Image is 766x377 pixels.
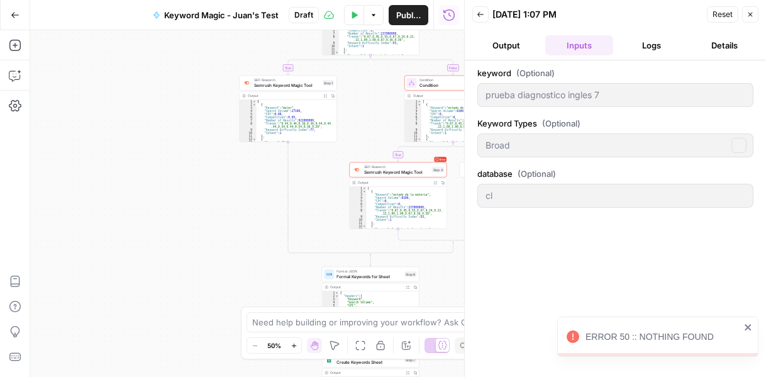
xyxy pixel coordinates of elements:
[353,167,360,173] img: 8a3tdog8tf0qdwwcclgyu02y995m
[389,5,428,25] button: Publish
[243,80,250,86] img: 8a3tdog8tf0qdwwcclgyu02y995m
[322,32,339,35] div: 7
[397,142,453,161] g: Edge from step_3 to step_4
[350,222,367,225] div: 11
[240,119,257,122] div: 7
[691,35,758,55] button: Details
[405,128,422,132] div: 9
[398,228,453,243] g: Edge from step_4 to step_3-conditional-end
[350,206,367,209] div: 7
[322,42,339,45] div: 9
[139,74,212,82] div: Keywords by Traffic
[350,162,447,229] div: ErrorSEO ResearchSemrush Keyword Magic ToolStep 4Output[ { "Keyword":"estado de la materia", "Sea...
[330,370,402,375] div: Output
[455,337,484,354] button: Copy
[240,113,257,116] div: 5
[322,51,339,54] div: 12
[358,180,430,185] div: Output
[545,35,613,55] button: Inputs
[330,284,402,290] div: Output
[254,77,320,82] span: SEO Research
[363,190,367,193] span: Toggle code folding, rows 2 through 11
[253,138,257,141] span: Toggle code folding, rows 12 through 21
[586,330,740,343] div: ERROR 50 :: NOTHING FOUND
[518,167,556,180] span: (Optional)
[350,225,367,228] div: 12
[418,100,421,103] span: Toggle code folding, rows 1 through 1002
[370,254,372,266] g: Edge from step_2-conditional-end to step_6
[323,80,334,86] div: Step 1
[364,169,430,175] span: Semrush Keyword Magic Tool
[405,132,422,135] div: 10
[240,103,257,106] div: 2
[363,187,367,190] span: Toggle code folding, rows 1 through 1002
[288,142,370,256] g: Edge from step_1 to step_2-conditional-end
[240,110,257,113] div: 4
[322,301,339,304] div: 4
[253,100,257,103] span: Toggle code folding, rows 1 through 1002
[405,119,422,122] div: 7
[350,193,367,196] div: 3
[542,117,580,130] span: (Optional)
[248,93,319,98] div: Output
[404,271,416,277] div: Step 6
[364,164,430,169] span: SEO Research
[240,141,257,144] div: 13
[267,340,281,351] span: 50%
[396,9,421,21] span: Publish
[145,5,286,25] button: Keyword Magic - Juan's Test
[405,100,422,103] div: 1
[350,190,367,193] div: 2
[418,138,421,141] span: Toggle code folding, rows 12 through 21
[707,6,738,23] button: Reset
[326,357,332,363] img: Group%201%201.png
[240,116,257,119] div: 6
[405,103,422,106] div: 2
[350,203,367,206] div: 6
[405,106,422,110] div: 3
[336,273,402,279] span: Format Keywords for Sheet
[335,51,339,54] span: Toggle code folding, rows 12 through 21
[240,106,257,110] div: 3
[48,74,113,82] div: Domain Overview
[405,113,422,116] div: 5
[240,138,257,141] div: 12
[405,141,422,144] div: 13
[405,122,422,128] div: 8
[440,155,446,163] span: Error
[322,295,339,298] div: 2
[322,304,339,307] div: 5
[744,322,753,332] button: close
[322,291,339,295] div: 1
[240,128,257,132] div: 9
[472,35,540,55] button: Output
[322,48,339,51] div: 11
[363,225,367,228] span: Toggle code folding, rows 12 through 21
[350,200,367,203] div: 5
[336,269,402,274] span: Format JSON
[477,67,753,79] label: keyword
[350,218,367,222] div: 10
[322,35,339,42] div: 8
[322,267,419,334] div: Format JSONFormat Keywords for SheetStep 6Output{ "headers":[ "Keyword", "Search Volume", "CPC", ...
[322,45,339,48] div: 10
[335,295,339,298] span: Toggle code folding, rows 2 through 10
[477,117,753,130] label: Keyword Types
[350,209,367,215] div: 8
[240,132,257,135] div: 10
[350,228,367,231] div: 13
[405,110,422,113] div: 4
[322,29,339,32] div: 6
[253,103,257,106] span: Toggle code folding, rows 2 through 11
[33,33,138,43] div: Domain: [DOMAIN_NAME]
[413,93,485,98] div: Output
[419,77,485,82] span: Condition
[404,76,502,142] div: ConditionConditionOutput[ { "Keyword":"estado de la materia" "Search Volume":8100, "CPC":0, "Comp...
[618,35,686,55] button: Logs
[294,9,313,21] span: Draft
[322,298,339,301] div: 3
[240,100,257,103] div: 1
[350,215,367,218] div: 9
[350,187,367,190] div: 1
[370,55,454,74] g: Edge from step_2 to step_3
